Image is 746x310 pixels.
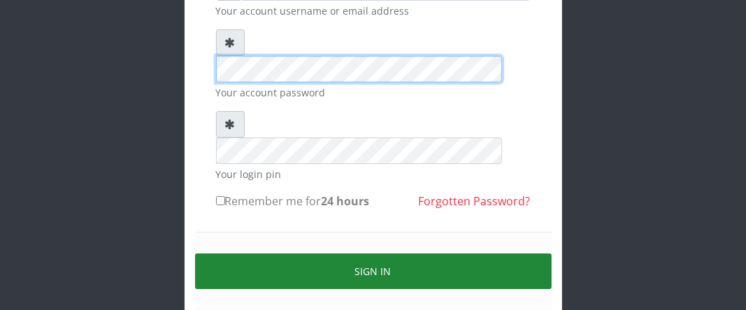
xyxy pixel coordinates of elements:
a: Forgotten Password? [419,193,531,209]
small: Your account username or email address [216,3,531,18]
label: Remember me for [216,193,370,209]
input: Remember me for24 hours [216,196,225,205]
small: Your account password [216,85,531,100]
small: Your login pin [216,167,531,182]
b: 24 hours [322,193,370,209]
button: Sign in [195,253,552,289]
